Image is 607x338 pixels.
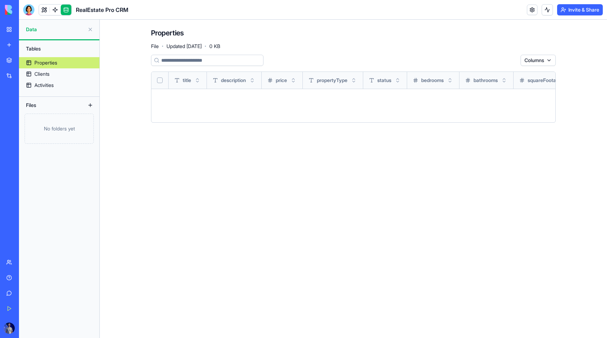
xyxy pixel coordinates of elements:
span: bathrooms [474,77,498,84]
div: Files [22,100,79,111]
a: Activities [19,80,99,91]
a: Clients [19,68,99,80]
span: · [162,41,164,52]
button: Toggle sort [290,77,297,84]
button: Invite & Share [557,4,603,15]
span: Data [26,26,85,33]
div: Clients [34,70,50,77]
button: Toggle sort [194,77,201,84]
div: No folders yet [25,114,94,144]
span: price [276,77,287,84]
button: Toggle sort [249,77,256,84]
button: Toggle sort [394,77,401,84]
div: Activities [34,82,54,89]
span: RealEstate Pro CRM [76,6,128,14]
span: · [204,41,207,52]
button: Toggle sort [446,77,453,84]
button: Columns [521,55,556,66]
span: status [377,77,391,84]
img: ACg8ocJGOnBUZx26CjtzX_R2HE12XfS2ngDKrpmZLBbuTyttKQ24aK9tLA=s96-c [4,323,15,334]
button: Toggle sort [350,77,357,84]
span: squareFootage [528,77,562,84]
img: logo [5,5,48,15]
h4: Properties [151,28,184,38]
span: description [221,77,246,84]
div: Tables [22,43,96,54]
span: Updated [DATE] [167,43,202,50]
span: File [151,43,159,50]
span: title [183,77,191,84]
div: Properties [34,59,57,66]
span: propertyType [317,77,347,84]
span: bedrooms [421,77,444,84]
a: No folders yet [19,114,99,144]
span: 0 KB [209,43,220,50]
button: Select all [157,77,163,83]
a: Properties [19,57,99,68]
button: Toggle sort [501,77,508,84]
